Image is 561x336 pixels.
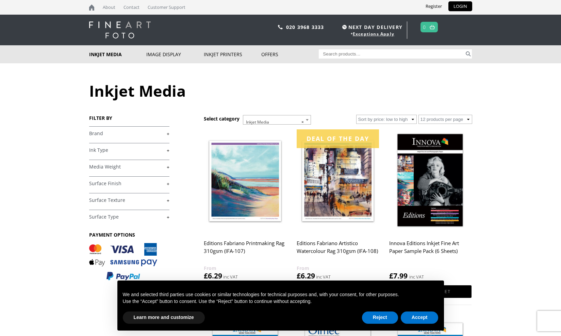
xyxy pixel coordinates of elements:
[123,311,205,324] button: Learn more and customize
[356,115,417,124] select: Shop order
[89,231,169,238] h3: PAYMENT OPTIONS
[89,210,169,223] h4: Surface Type
[423,22,426,32] a: 0
[278,25,283,29] img: phone.svg
[89,176,169,190] h4: Surface Finish
[297,129,379,148] div: Deal of the day
[448,1,472,11] a: LOGIN
[286,24,324,30] a: 020 3968 3333
[89,164,169,170] a: +
[297,271,315,281] bdi: 6.29
[204,271,208,281] span: £
[89,160,169,173] h4: Media Weight
[204,271,222,281] bdi: 6.29
[204,45,261,63] a: Inkjet Printers
[123,298,439,305] p: Use the “Accept” button to consent. Use the “Reject” button to continue without accepting.
[204,115,240,122] h3: Select category
[89,180,169,187] a: +
[420,1,447,11] a: Register
[89,143,169,157] h4: Ink Type
[89,115,169,121] h3: FILTER BY
[401,311,439,324] button: Accept
[362,311,398,324] button: Reject
[261,45,319,63] a: Offers
[243,115,311,125] span: Inkjet Media
[301,117,304,127] span: ×
[353,31,394,37] a: Exceptions Apply
[123,291,439,298] p: We and selected third parties use cookies or similar technologies for technical purposes and, wit...
[89,214,169,220] a: +
[430,25,435,29] img: basket.svg
[89,126,169,140] h4: Brand
[89,243,157,281] img: PAYMENT OPTIONS
[297,271,301,281] span: £
[341,23,402,31] span: NEXT DAY DELIVERY
[89,45,147,63] a: Inkjet Media
[297,237,379,264] h2: Editions Fabriano Artistico Watercolour Rag 310gsm (IFA-108)
[389,237,472,264] h2: Innova Editions Inkjet Fine Art Paper Sample Pack (6 Sheets)
[146,45,204,63] a: Image Display
[89,130,169,137] a: +
[319,49,464,59] input: Search products…
[89,197,169,204] a: +
[389,129,472,233] img: Innova Editions Inkjet Fine Art Paper Sample Pack (6 Sheets)
[342,25,347,29] img: time.svg
[409,273,424,281] strong: inc VAT
[464,49,472,59] button: Search
[89,80,472,101] h1: Inkjet Media
[204,129,286,281] a: Editions Fabriano Printmaking Rag 310gsm (IFA-107) £6.29
[204,129,286,233] img: Editions Fabriano Printmaking Rag 310gsm (IFA-107)
[204,237,286,264] h2: Editions Fabriano Printmaking Rag 310gsm (IFA-107)
[89,147,169,154] a: +
[89,193,169,207] h4: Surface Texture
[89,21,151,38] img: logo-white.svg
[389,129,472,281] a: Innova Editions Inkjet Fine Art Paper Sample Pack (6 Sheets) £7.99 inc VAT
[297,129,379,233] img: Editions Fabriano Artistico Watercolour Rag 310gsm (IFA-108)
[297,129,379,281] a: Deal of the day Editions Fabriano Artistico Watercolour Rag 310gsm (IFA-108) £6.29
[243,115,311,129] span: Inkjet Media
